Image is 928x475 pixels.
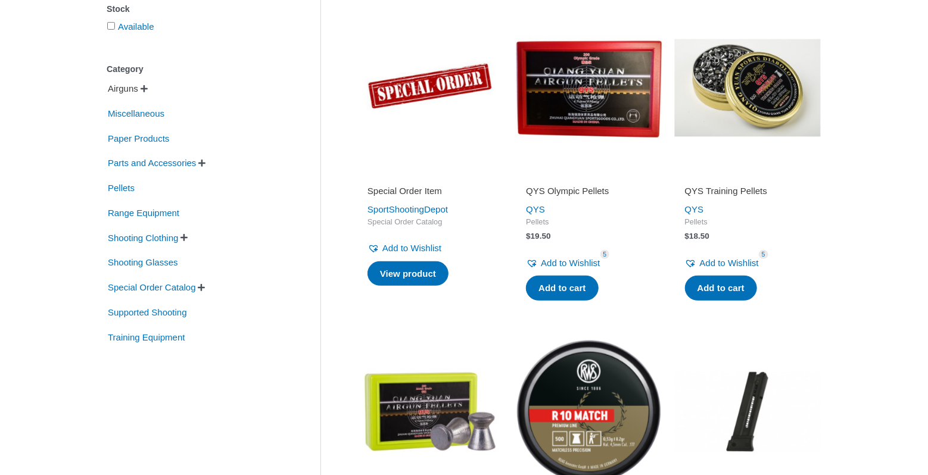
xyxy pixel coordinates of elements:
[685,185,810,201] a: QYS Training Pellets
[107,232,179,242] a: Shooting Clothing
[107,228,179,248] span: Shooting Clothing
[526,217,651,227] span: Pellets
[368,185,493,197] h2: Special Order Item
[382,243,441,253] span: Add to Wishlist
[107,108,166,118] a: Miscellaneous
[180,233,188,242] span: 
[118,21,154,32] a: Available
[107,153,197,173] span: Parts and Accessories
[107,252,179,273] span: Shooting Glasses
[107,79,139,99] span: Airguns
[107,132,170,142] a: Paper Products
[526,232,550,240] bdi: 19.50
[515,14,662,161] img: QYS Olympic Pellets
[526,232,531,240] span: $
[107,257,179,267] a: Shooting Glasses
[107,203,180,223] span: Range Equipment
[368,168,493,183] iframe: Customer reviews powered by Trustpilot
[107,207,180,217] a: Range Equipment
[526,168,651,183] iframe: Customer reviews powered by Trustpilot
[526,276,598,301] a: Add to cart: “QYS Olympic Pellets”
[526,185,651,201] a: QYS Olympic Pellets
[107,178,136,198] span: Pellets
[685,232,709,240] bdi: 18.50
[368,261,449,286] a: Read more about “Special Order Item”
[685,276,757,301] a: Add to cart: “QYS Training Pellets”
[357,14,503,161] img: Special Order Item
[107,302,188,323] span: Supported Shooting
[107,83,139,93] a: Airguns
[685,185,810,197] h2: QYS Training Pellets
[107,331,186,341] a: Training Equipment
[198,283,205,292] span: 
[107,104,166,124] span: Miscellaneous
[526,204,545,214] a: QYS
[600,250,610,259] span: 5
[526,255,600,271] a: Add to Wishlist
[368,240,441,257] a: Add to Wishlist
[759,250,768,259] span: 5
[107,129,170,149] span: Paper Products
[685,204,704,214] a: QYS
[541,258,600,268] span: Add to Wishlist
[198,159,205,167] span: 
[107,182,136,192] a: Pellets
[368,217,493,227] span: Special Order Catalog
[368,204,448,214] a: SportShootingDepot
[685,232,690,240] span: $
[685,255,759,271] a: Add to Wishlist
[107,327,186,348] span: Training Equipment
[685,168,810,183] iframe: Customer reviews powered by Trustpilot
[107,307,188,317] a: Supported Shooting
[107,22,115,30] input: Available
[107,61,285,78] div: Category
[141,85,148,93] span: 
[107,282,197,292] a: Special Order Catalog
[685,217,810,227] span: Pellets
[674,14,821,161] img: QYS Training Pellets
[368,185,493,201] a: Special Order Item
[700,258,759,268] span: Add to Wishlist
[526,185,651,197] h2: QYS Olympic Pellets
[107,277,197,298] span: Special Order Catalog
[107,157,197,167] a: Parts and Accessories
[107,1,285,18] div: Stock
